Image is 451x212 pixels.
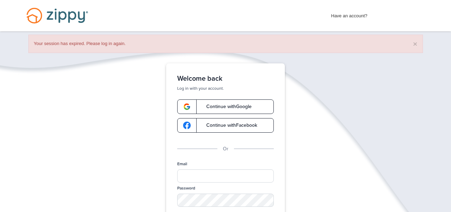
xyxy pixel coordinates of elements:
[177,74,274,83] h1: Welcome back
[183,103,191,111] img: google-logo
[223,145,228,153] p: Or
[413,40,417,47] button: ×
[177,86,274,91] p: Log in with your account.
[183,122,191,129] img: google-logo
[331,9,368,20] span: Have an account?
[177,185,195,191] label: Password
[28,35,423,53] div: Your session has expired. Please log in again.
[177,118,274,133] a: google-logoContinue withFacebook
[177,169,274,183] input: Email
[199,123,257,128] span: Continue with Facebook
[199,104,252,109] span: Continue with Google
[177,194,274,207] input: Password
[177,161,187,167] label: Email
[177,99,274,114] a: google-logoContinue withGoogle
